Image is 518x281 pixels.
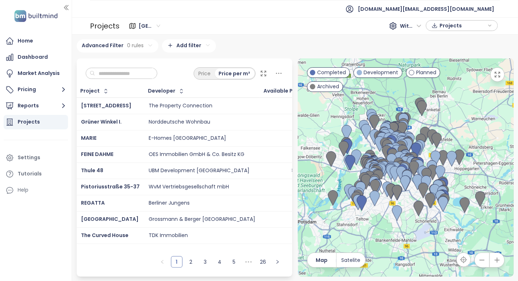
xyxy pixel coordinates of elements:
[264,89,303,93] div: Available Price
[81,118,122,125] a: Grüner Winkel I.
[292,168,312,174] div: 8 884 €
[4,66,68,81] a: Market Analysis
[81,89,100,93] div: Project
[149,103,212,109] div: The Property Connection
[430,20,494,31] div: button
[257,256,269,268] li: 26
[4,183,68,197] div: Help
[81,199,105,206] a: REGATTA
[272,256,283,268] button: right
[215,257,225,267] a: 4
[149,151,244,158] div: OES Immobilien GmbH & Co. Besitz KG
[185,256,197,268] li: 2
[148,89,176,93] div: Developer
[243,256,255,268] li: Next 5 Pages
[149,135,226,142] div: E-Homes [GEOGRAPHIC_DATA]
[200,257,211,267] a: 3
[18,117,40,126] div: Projects
[292,135,312,142] div: 4 857 €
[18,186,28,195] div: Help
[81,232,129,239] a: The Curved House
[171,257,182,267] a: 1
[186,257,197,267] a: 2
[12,9,60,23] img: logo
[18,69,60,78] div: Market Analysis
[157,256,168,268] li: Previous Page
[416,68,436,76] span: Planned
[149,119,210,125] div: Norddeutsche Wohnbau
[90,19,120,33] div: Projects
[81,151,113,158] a: FEINE DAHME
[157,256,168,268] button: left
[149,184,229,190] div: WvM Vertriebsgesellschaft mbH
[18,36,33,45] div: Home
[18,53,48,62] div: Dashboard
[149,200,190,206] div: Berliner Jungens
[4,167,68,181] a: Tutorials
[18,153,40,162] div: Settings
[316,256,328,264] span: Map
[81,102,131,109] a: [STREET_ADDRESS]
[214,256,226,268] li: 4
[4,82,68,97] button: Pricing
[149,216,255,223] div: Grossmann & Berger [GEOGRAPHIC_DATA]
[229,257,240,267] a: 5
[81,183,140,190] a: Pistoriusstraße 35-37
[160,260,165,264] span: left
[440,20,486,31] span: Projects
[4,115,68,129] a: Projects
[215,68,255,79] div: Price per m²
[4,34,68,48] a: Home
[195,68,215,79] div: Price
[342,256,361,264] span: Satelite
[149,168,249,174] div: UBM Development [GEOGRAPHIC_DATA]
[4,50,68,64] a: Dashboard
[272,256,283,268] li: Next Page
[127,41,144,49] span: 0 rules
[364,68,398,76] span: Development
[243,256,255,268] span: •••
[307,253,336,267] button: Map
[162,39,216,53] div: Add filter
[81,134,96,142] a: MARIE
[4,99,68,113] button: Reports
[77,39,158,53] div: Advanced Filter
[358,0,494,18] span: [DOMAIN_NAME][EMAIL_ADDRESS][DOMAIN_NAME]
[400,21,422,31] span: With VAT
[258,257,269,267] a: 26
[317,68,346,76] span: Completed
[4,151,68,165] a: Settings
[18,169,42,178] div: Tutorials
[317,82,339,90] span: Archived
[139,21,160,31] span: Berlin
[337,253,365,267] button: Satelite
[81,167,103,174] a: Thule 48
[81,215,139,223] a: [GEOGRAPHIC_DATA]
[275,260,280,264] span: right
[149,232,188,239] div: TDK Immobilien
